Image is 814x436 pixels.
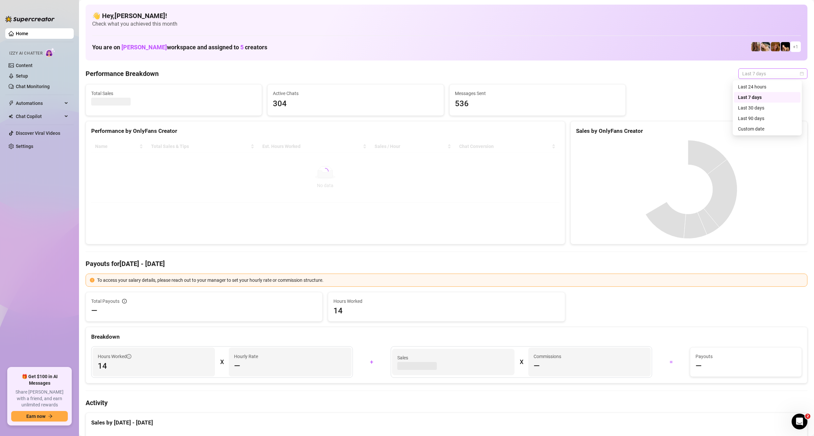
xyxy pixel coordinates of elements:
[121,44,167,51] span: [PERSON_NAME]
[9,101,14,106] span: thunderbolt
[16,31,28,36] a: Home
[792,414,807,429] iframe: Intercom live chat
[26,414,45,419] span: Earn now
[90,278,94,282] span: exclamation-circle
[800,72,804,76] span: calendar
[86,259,807,268] h4: Payouts for [DATE] - [DATE]
[781,42,790,51] img: Brittany️‍
[656,357,686,367] div: =
[805,414,810,419] span: 2
[455,90,620,97] span: Messages Sent
[734,124,801,134] div: Custom date
[92,20,801,28] span: Check what you achieved this month
[734,113,801,124] div: Last 90 days
[534,361,540,371] span: —
[16,84,50,89] a: Chat Monitoring
[696,361,702,371] span: —
[91,332,802,341] div: Breakdown
[11,374,68,386] span: 🎁 Get $100 in AI Messages
[696,353,796,360] span: Payouts
[455,98,620,110] span: 536
[98,361,210,371] span: 14
[738,94,797,101] div: Last 7 days
[738,104,797,111] div: Last 30 days
[91,305,97,316] span: —
[122,299,127,303] span: info-circle
[333,305,559,316] span: 14
[16,63,33,68] a: Content
[11,411,68,422] button: Earn nowarrow-right
[321,167,330,176] span: loading
[91,298,119,305] span: Total Payouts
[234,353,258,360] article: Hourly Rate
[333,298,559,305] span: Hours Worked
[397,354,509,361] span: Sales
[92,11,801,20] h4: 👋 Hey, [PERSON_NAME] !
[220,357,223,367] div: X
[91,418,802,427] div: Sales by [DATE] - [DATE]
[761,42,770,51] img: OnlyDanielle
[738,115,797,122] div: Last 90 days
[520,357,523,367] div: X
[9,114,13,119] img: Chat Copilot
[127,354,131,359] span: info-circle
[16,73,28,79] a: Setup
[734,103,801,113] div: Last 30 days
[751,42,760,51] img: daniellerose
[357,357,387,367] div: +
[738,83,797,90] div: Last 24 hours
[97,277,803,284] div: To access your salary details, please reach out to your manager to set your hourly rate or commis...
[16,98,63,109] span: Automations
[273,98,438,110] span: 304
[48,414,53,419] span: arrow-right
[742,69,803,79] span: Last 7 days
[734,92,801,103] div: Last 7 days
[771,42,780,51] img: Danielle
[16,144,33,149] a: Settings
[91,90,256,97] span: Total Sales
[11,389,68,408] span: Share [PERSON_NAME] with a friend, and earn unlimited rewards
[16,111,63,122] span: Chat Copilot
[240,44,244,51] span: 5
[98,353,131,360] span: Hours Worked
[91,127,560,135] div: Performance by OnlyFans Creator
[234,361,240,371] span: —
[734,82,801,92] div: Last 24 hours
[793,43,798,50] span: + 1
[86,69,159,78] h4: Performance Breakdown
[9,50,42,57] span: Izzy AI Chatter
[534,353,561,360] article: Commissions
[92,44,267,51] h1: You are on workspace and assigned to creators
[16,131,60,136] a: Discover Viral Videos
[273,90,438,97] span: Active Chats
[738,125,797,133] div: Custom date
[86,398,807,407] h4: Activity
[576,127,802,135] div: Sales by OnlyFans Creator
[5,16,55,22] img: logo-BBDzfeDw.svg
[45,48,55,57] img: AI Chatter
